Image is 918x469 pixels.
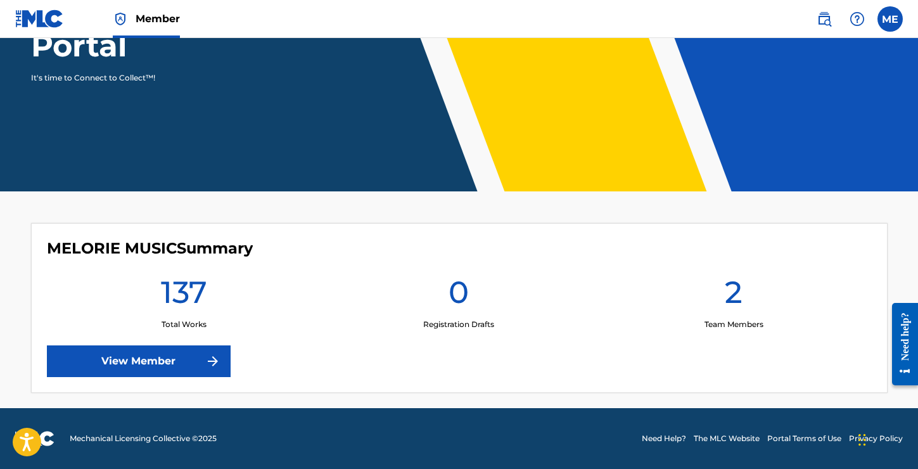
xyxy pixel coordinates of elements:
a: Privacy Policy [849,433,903,444]
div: Drag [858,421,866,459]
a: Need Help? [642,433,686,444]
span: Member [136,11,180,26]
p: Team Members [704,319,763,330]
div: User Menu [877,6,903,32]
h1: 0 [449,273,469,319]
h4: MELORIE MUSIC [47,239,253,258]
a: The MLC Website [694,433,760,444]
a: View Member [47,345,231,377]
h1: 2 [725,273,743,319]
p: Registration Drafts [423,319,494,330]
div: Help [845,6,870,32]
p: Total Works [162,319,207,330]
img: Top Rightsholder [113,11,128,27]
iframe: Resource Center [883,293,918,395]
img: MLC Logo [15,10,64,28]
p: It's time to Connect to Collect™! [31,72,251,84]
iframe: Chat Widget [855,408,918,469]
a: Portal Terms of Use [767,433,841,444]
a: Public Search [812,6,837,32]
h1: 137 [161,273,207,319]
img: f7272a7cc735f4ea7f67.svg [205,354,220,369]
img: help [850,11,865,27]
img: logo [15,431,54,446]
img: search [817,11,832,27]
span: Mechanical Licensing Collective © 2025 [70,433,217,444]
